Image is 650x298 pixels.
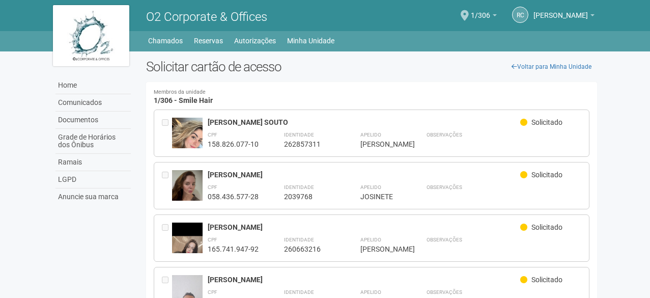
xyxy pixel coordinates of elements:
a: Grade de Horários dos Ônibus [55,129,131,154]
div: Entre em contato com a Aministração para solicitar o cancelamento ou 2a via [162,223,172,254]
span: Solicitado [531,171,562,179]
div: 262857311 [284,140,335,149]
div: [PERSON_NAME] SOUTO [208,118,521,127]
a: [PERSON_NAME] [533,13,595,21]
span: Solicitado [531,223,562,231]
strong: Identidade [284,237,314,242]
img: user.jpg [172,170,203,211]
div: Entre em contato com a Aministração para solicitar o cancelamento ou 2a via [162,170,172,201]
div: JOSINETE [360,192,401,201]
a: Reservas [194,34,223,48]
strong: CPF [208,132,217,138]
div: 158.826.077-10 [208,140,259,149]
a: 1/306 [471,13,497,21]
div: Entre em contato com a Aministração para solicitar o cancelamento ou 2a via [162,118,172,149]
img: user.jpg [172,223,203,290]
a: Chamados [148,34,183,48]
span: Solicitado [531,118,562,126]
strong: Observações [427,289,462,295]
strong: Identidade [284,289,314,295]
strong: Apelido [360,237,381,242]
strong: Apelido [360,184,381,190]
strong: Observações [427,184,462,190]
a: Anuncie sua marca [55,188,131,205]
strong: CPF [208,184,217,190]
strong: Observações [427,237,462,242]
span: Solicitado [531,276,562,284]
a: Home [55,77,131,94]
div: [PERSON_NAME] [208,170,521,179]
div: 165.741.947-92 [208,245,259,254]
a: Minha Unidade [287,34,334,48]
div: 2039768 [284,192,335,201]
img: logo.jpg [53,5,129,66]
div: [PERSON_NAME] [208,275,521,284]
span: ROSANGELADO CARMO GUIMARAES [533,2,588,19]
span: 1/306 [471,2,490,19]
a: Ramais [55,154,131,171]
a: LGPD [55,171,131,188]
img: user.jpg [172,118,203,171]
strong: CPF [208,289,217,295]
strong: Apelido [360,132,381,138]
h4: 1/306 - Smile Hair [154,90,590,104]
span: O2 Corporate & Offices [146,10,267,24]
a: Autorizações [234,34,276,48]
strong: Observações [427,132,462,138]
strong: CPF [208,237,217,242]
strong: Apelido [360,289,381,295]
strong: Identidade [284,184,314,190]
div: 058.436.577-28 [208,192,259,201]
a: RC [512,7,528,23]
small: Membros da unidade [154,90,590,95]
a: Documentos [55,112,131,129]
div: [PERSON_NAME] [208,223,521,232]
a: Voltar para Minha Unidade [506,59,597,74]
h2: Solicitar cartão de acesso [146,59,598,74]
a: Comunicados [55,94,131,112]
div: 260663216 [284,245,335,254]
div: [PERSON_NAME] [360,140,401,149]
div: [PERSON_NAME] [360,245,401,254]
strong: Identidade [284,132,314,138]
